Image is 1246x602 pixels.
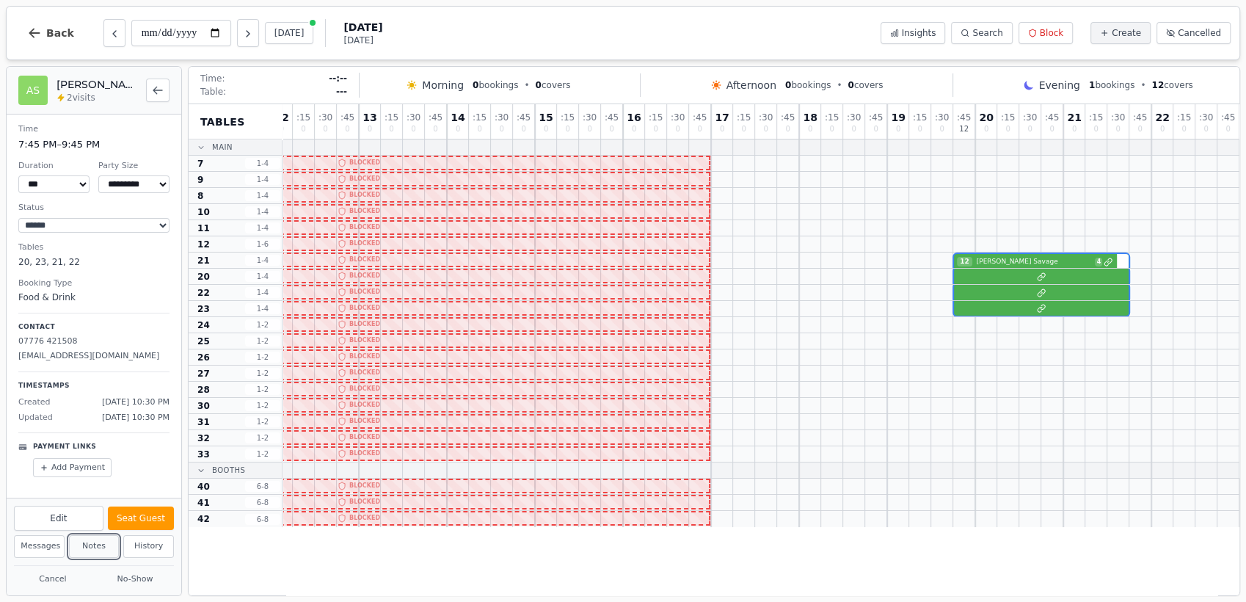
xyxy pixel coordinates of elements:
span: 40 [197,481,210,493]
span: 33 [197,449,210,460]
span: Morning [422,78,464,93]
span: 41 [197,497,210,509]
span: Tables [200,115,245,129]
span: 25 [197,336,210,347]
span: 0 [848,80,853,90]
span: 0 [763,126,768,133]
span: 0 [565,126,569,133]
span: 1 - 2 [245,432,280,443]
span: 2 visits [67,92,95,104]
span: : 45 [1221,113,1235,122]
span: 1 - 4 [245,190,280,201]
button: History [123,535,174,558]
span: Main [212,142,233,153]
span: 0 [535,80,541,90]
span: 0 [1137,126,1142,133]
span: : 30 [1111,113,1125,122]
span: : 30 [759,113,773,122]
span: 1 - 2 [245,416,280,427]
span: Insights [902,27,936,39]
span: [PERSON_NAME] Savage [974,257,1094,267]
span: 1 [1089,80,1095,90]
span: : 15 [825,113,839,122]
span: 0 [873,126,878,133]
span: : 45 [693,113,707,122]
span: 1 - 4 [245,206,280,217]
span: 17 [715,112,729,123]
span: 0 [499,126,503,133]
button: Add Payment [33,458,112,478]
span: 0 [456,126,460,133]
span: 1 - 4 [245,222,280,233]
span: 23 [197,303,210,315]
span: covers [535,79,570,91]
span: : 30 [847,113,861,122]
button: Next day [237,19,259,47]
span: 0 [829,126,834,133]
span: : 30 [671,113,685,122]
span: : 15 [1089,113,1103,122]
span: 20 [979,112,993,123]
span: Table: [200,86,226,98]
span: : 15 [473,113,487,122]
span: 1 - 4 [245,287,280,298]
span: : 15 [296,113,310,122]
span: : 15 [1177,113,1191,122]
span: 28 [197,384,210,396]
span: 1 - 2 [245,319,280,330]
span: [DATE] [343,20,382,35]
span: 0 [939,126,944,133]
span: : 45 [957,113,971,122]
button: [DATE] [265,22,314,44]
span: bookings [473,79,518,91]
span: 1 - 4 [245,271,280,282]
span: 12 [197,239,210,250]
span: Booths [212,465,245,476]
button: Edit [14,506,103,531]
span: Time: [200,73,225,84]
span: 0 [544,126,548,133]
span: 1 - 2 [245,449,280,460]
span: Search [972,27,1002,39]
span: Created [18,396,51,409]
span: 0 [587,126,591,133]
dd: 7:45 PM – 9:45 PM [18,137,170,152]
dd: 20, 23, 21, 22 [18,255,170,269]
span: 32 [197,432,210,444]
button: Search [951,22,1012,44]
span: 1 - 4 [245,158,280,169]
span: 15 [539,112,553,123]
dt: Duration [18,160,90,173]
span: Afternoon [726,78,776,93]
span: 0 [808,126,812,133]
span: Updated [18,412,53,424]
span: 12 [959,126,969,133]
button: Insights [881,22,946,44]
span: 0 [1005,126,1010,133]
span: : 30 [583,113,597,122]
span: 0 [785,126,790,133]
span: 1 - 2 [245,400,280,411]
span: 42 [197,513,210,525]
span: 12 [957,257,972,267]
span: : 30 [935,113,949,122]
span: 7 [197,158,203,170]
span: 30 [197,400,210,412]
span: 0 [917,126,922,133]
span: 27 [197,368,210,380]
button: Create [1090,22,1151,44]
span: 0 [984,126,988,133]
span: 20 [197,271,210,283]
span: 22 [197,287,210,299]
span: Block [1040,27,1063,39]
span: 0 [1203,126,1208,133]
span: 0 [389,126,393,133]
span: 0 [1027,126,1032,133]
button: Messages [14,535,65,558]
span: covers [1151,79,1192,91]
dt: Status [18,202,170,214]
span: 9 [197,174,203,186]
span: • [524,79,529,91]
span: covers [848,79,883,91]
span: 22 [1155,112,1169,123]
